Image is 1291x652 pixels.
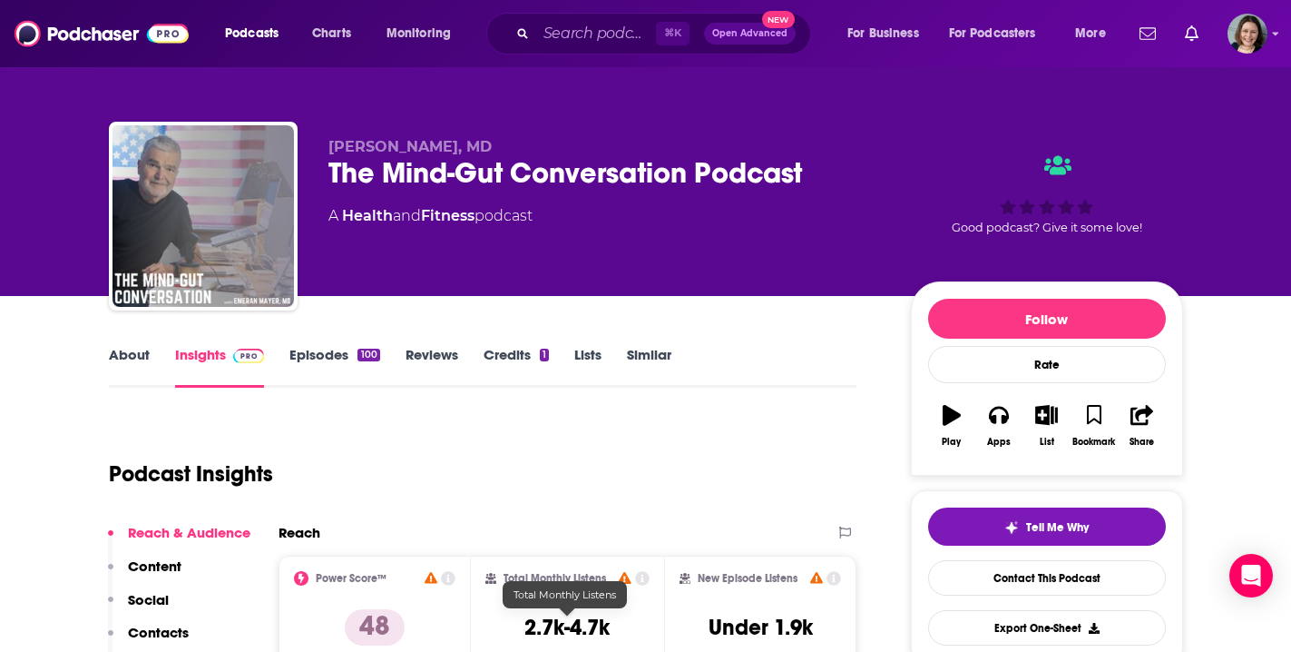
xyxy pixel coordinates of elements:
[536,19,656,48] input: Search podcasts, credits, & more...
[712,29,787,38] span: Open Advanced
[952,221,1142,234] span: Good podcast? Give it some love!
[656,22,690,45] span: ⌘ K
[1178,18,1206,49] a: Show notifications dropdown
[928,508,1166,546] button: tell me why sparkleTell Me Why
[328,205,533,227] div: A podcast
[949,21,1036,46] span: For Podcasters
[574,346,601,388] a: Lists
[108,558,181,591] button: Content
[109,346,150,388] a: About
[328,138,492,155] span: [PERSON_NAME], MD
[1227,14,1267,54] button: Show profile menu
[406,346,458,388] a: Reviews
[345,609,405,646] p: 48
[386,21,451,46] span: Monitoring
[504,572,606,585] h2: Total Monthly Listens
[524,614,610,641] h3: 2.7k-4.7k
[928,393,975,459] button: Play
[1022,393,1070,459] button: List
[709,614,813,641] h3: Under 1.9k
[357,349,379,361] div: 100
[393,207,421,224] span: and
[212,19,302,48] button: open menu
[987,437,1011,448] div: Apps
[1072,437,1115,448] div: Bookmark
[108,591,169,625] button: Social
[233,349,265,363] img: Podchaser Pro
[484,346,549,388] a: Credits1
[1075,21,1106,46] span: More
[513,588,616,601] span: Total Monthly Listens
[704,23,796,44] button: Open AdvancedNew
[1227,14,1267,54] img: User Profile
[835,19,942,48] button: open menu
[1062,19,1129,48] button: open menu
[937,19,1062,48] button: open menu
[225,21,279,46] span: Podcasts
[627,346,671,388] a: Similar
[128,591,169,608] p: Social
[289,346,379,388] a: Episodes100
[15,16,189,51] img: Podchaser - Follow, Share and Rate Podcasts
[975,393,1022,459] button: Apps
[109,460,273,488] h1: Podcast Insights
[928,610,1166,646] button: Export One-Sheet
[698,572,797,585] h2: New Episode Listens
[112,125,294,307] img: The Mind-Gut Conversation Podcast
[1071,393,1118,459] button: Bookmark
[108,524,250,558] button: Reach & Audience
[928,299,1166,339] button: Follow
[1227,14,1267,54] span: Logged in as micglogovac
[342,207,393,224] a: Health
[1130,437,1154,448] div: Share
[421,207,474,224] a: Fitness
[1118,393,1165,459] button: Share
[1026,520,1089,535] span: Tell Me Why
[128,558,181,575] p: Content
[316,572,386,585] h2: Power Score™
[1040,437,1054,448] div: List
[128,524,250,541] p: Reach & Audience
[504,13,828,54] div: Search podcasts, credits, & more...
[300,19,362,48] a: Charts
[928,346,1166,383] div: Rate
[1229,554,1273,598] div: Open Intercom Messenger
[942,437,961,448] div: Play
[540,349,549,361] div: 1
[928,560,1166,596] a: Contact This Podcast
[175,346,265,388] a: InsightsPodchaser Pro
[762,11,795,28] span: New
[911,138,1183,251] div: Good podcast? Give it some love!
[312,21,351,46] span: Charts
[847,21,919,46] span: For Business
[1004,520,1019,535] img: tell me why sparkle
[128,624,189,641] p: Contacts
[1132,18,1163,49] a: Show notifications dropdown
[374,19,474,48] button: open menu
[279,524,320,541] h2: Reach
